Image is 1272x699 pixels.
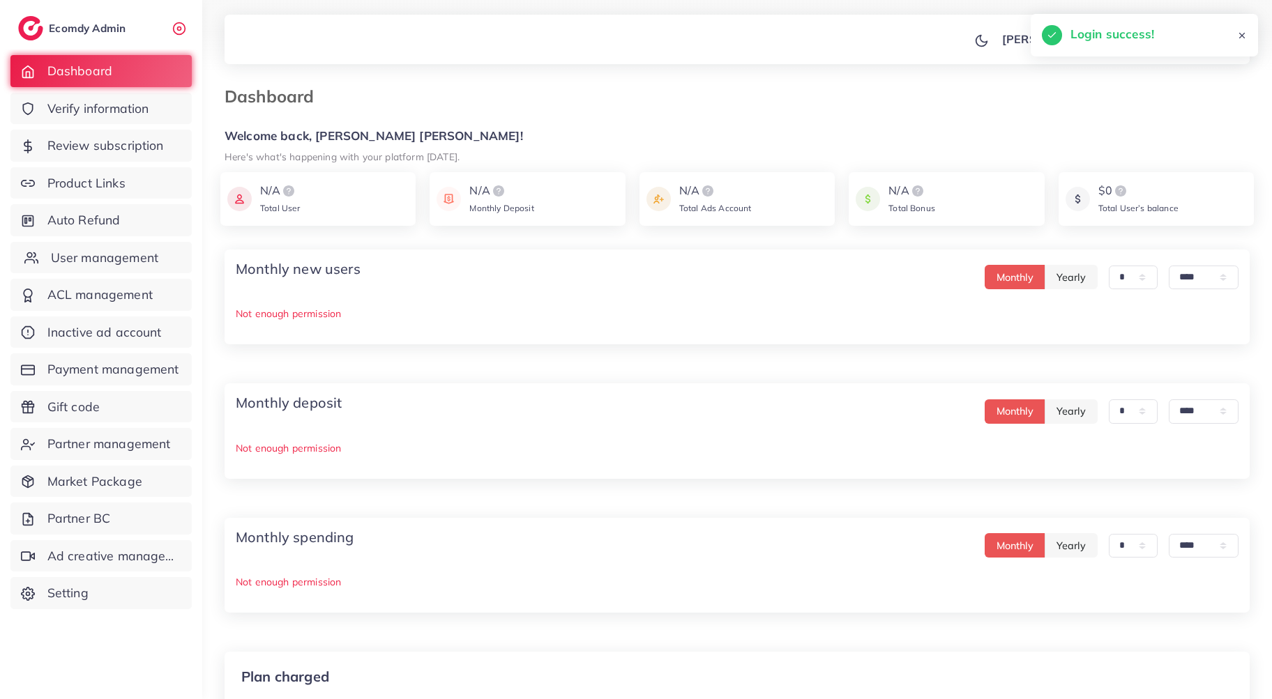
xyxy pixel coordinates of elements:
h2: Ecomdy Admin [49,22,129,35]
span: User management [51,249,158,267]
div: N/A [888,183,935,199]
span: Setting [47,584,89,602]
a: [PERSON_NAME] [PERSON_NAME]avatar [994,25,1239,53]
img: icon payment [1066,183,1090,215]
img: logo [1112,183,1129,199]
span: Partner BC [47,509,111,528]
span: Inactive ad account [47,323,162,341]
div: $0 [1098,183,1179,199]
h5: Welcome back, [PERSON_NAME] [PERSON_NAME]! [225,129,1250,144]
img: icon payment [856,183,880,215]
span: ACL management [47,286,153,304]
button: Monthly [985,533,1045,558]
a: Inactive ad account [10,316,192,348]
a: Partner BC [10,502,192,535]
a: logoEcomdy Admin [18,16,129,40]
span: Monthly Deposit [469,203,533,213]
div: N/A [260,183,301,199]
a: User management [10,242,192,274]
span: Total Bonus [888,203,935,213]
span: Dashboard [47,62,112,80]
div: N/A [469,183,533,199]
h4: Monthly new users [236,261,361,277]
p: Not enough permission [236,305,1239,322]
span: Total Ads Account [679,203,752,213]
a: Payment management [10,353,192,385]
span: Verify information [47,100,149,118]
span: Auto Refund [47,211,121,229]
h5: Login success! [1070,25,1154,43]
button: Monthly [985,265,1045,289]
span: Payment management [47,360,179,378]
img: logo [18,16,43,40]
span: Product Links [47,174,126,192]
span: Ad creative management [47,547,181,565]
img: icon payment [437,183,461,215]
span: Partner management [47,435,171,453]
h4: Monthly spending [236,529,354,546]
a: Gift code [10,391,192,423]
h3: Dashboard [225,86,325,107]
a: Setting [10,577,192,609]
p: Not enough permission [236,574,1239,590]
a: Partner management [10,428,192,460]
div: N/A [679,183,752,199]
img: logo [490,183,507,199]
img: logo [699,183,716,199]
img: icon payment [646,183,671,215]
button: Yearly [1045,533,1098,558]
img: icon payment [227,183,252,215]
p: Plan charged [241,668,726,685]
a: Market Package [10,466,192,498]
span: Market Package [47,473,142,491]
a: Review subscription [10,130,192,162]
a: Auto Refund [10,204,192,236]
a: Product Links [10,167,192,199]
span: Total User [260,203,301,213]
small: Here's what's happening with your platform [DATE]. [225,151,460,162]
span: Review subscription [47,137,164,155]
button: Yearly [1045,265,1098,289]
img: logo [909,183,926,199]
h4: Monthly deposit [236,394,342,411]
span: Total User’s balance [1098,203,1179,213]
a: Ad creative management [10,540,192,572]
p: [PERSON_NAME] [PERSON_NAME] [1002,31,1196,47]
img: logo [280,183,297,199]
a: Dashboard [10,55,192,87]
button: Yearly [1045,399,1098,424]
a: ACL management [10,279,192,311]
a: Verify information [10,93,192,125]
button: Monthly [985,399,1045,424]
span: Gift code [47,398,100,416]
p: Not enough permission [236,440,1239,456]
